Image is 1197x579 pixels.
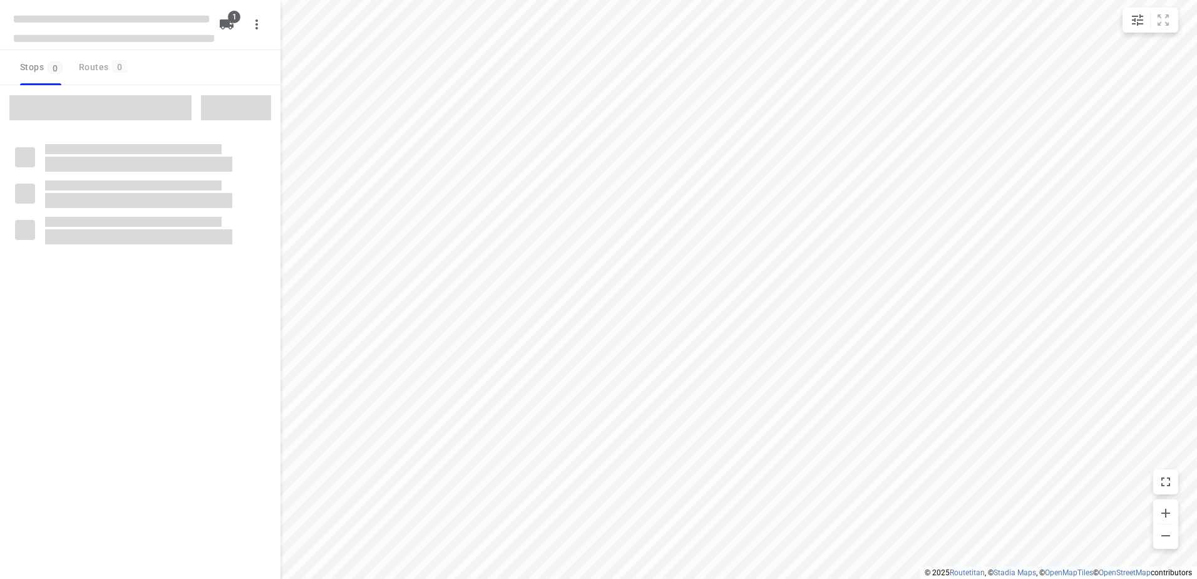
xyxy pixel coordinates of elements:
[925,568,1192,577] li: © 2025 , © , © © contributors
[994,568,1036,577] a: Stadia Maps
[950,568,985,577] a: Routetitan
[1045,568,1093,577] a: OpenMapTiles
[1125,8,1150,33] button: Map settings
[1123,8,1178,33] div: small contained button group
[1099,568,1151,577] a: OpenStreetMap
